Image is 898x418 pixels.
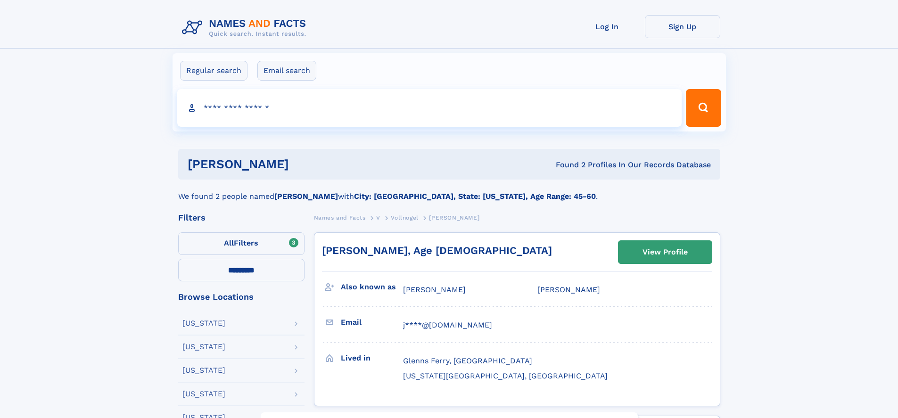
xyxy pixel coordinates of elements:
span: Glenns Ferry, [GEOGRAPHIC_DATA] [403,356,532,365]
h3: Lived in [341,350,403,366]
label: Filters [178,232,305,255]
a: Log In [569,15,645,38]
div: [US_STATE] [182,343,225,351]
span: [PERSON_NAME] [403,285,466,294]
div: [US_STATE] [182,390,225,398]
a: Names and Facts [314,212,366,223]
span: V [376,214,380,221]
div: Found 2 Profiles In Our Records Database [422,160,711,170]
label: Email search [257,61,316,81]
div: Browse Locations [178,293,305,301]
img: Logo Names and Facts [178,15,314,41]
h3: Also known as [341,279,403,295]
a: [PERSON_NAME], Age [DEMOGRAPHIC_DATA] [322,245,552,256]
span: Vollnogel [391,214,418,221]
a: V [376,212,380,223]
div: We found 2 people named with . [178,180,720,202]
label: Regular search [180,61,247,81]
button: Search Button [686,89,721,127]
span: [PERSON_NAME] [429,214,479,221]
h3: Email [341,314,403,330]
input: search input [177,89,682,127]
h1: [PERSON_NAME] [188,158,422,170]
div: View Profile [643,241,688,263]
div: [US_STATE] [182,367,225,374]
b: [PERSON_NAME] [274,192,338,201]
a: View Profile [618,241,712,263]
span: All [224,238,234,247]
a: Sign Up [645,15,720,38]
span: [PERSON_NAME] [537,285,600,294]
a: Vollnogel [391,212,418,223]
span: [US_STATE][GEOGRAPHIC_DATA], [GEOGRAPHIC_DATA] [403,371,608,380]
div: [US_STATE] [182,320,225,327]
b: City: [GEOGRAPHIC_DATA], State: [US_STATE], Age Range: 45-60 [354,192,596,201]
div: Filters [178,213,305,222]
